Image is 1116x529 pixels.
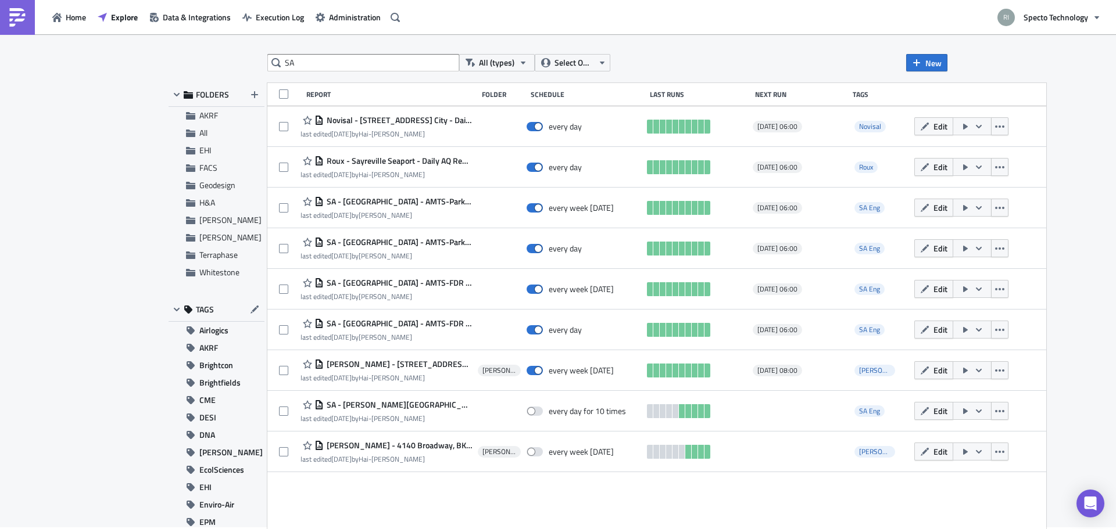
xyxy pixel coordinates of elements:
[859,243,880,254] span: SA Eng
[199,179,235,191] span: Geodesign
[199,109,218,121] span: AKRF
[169,409,264,426] button: DESI
[854,405,885,417] span: SA Eng
[854,283,885,295] span: SA Eng
[199,478,212,496] span: EHI
[914,361,953,379] button: Edit
[854,324,885,336] span: SA Eng
[301,414,472,423] div: last edited by Hai-[PERSON_NAME]
[324,400,472,410] span: SA - Livingston Bridge - AMTS-Track1-East-TL
[859,324,880,335] span: SA Eng
[329,11,381,23] span: Administration
[199,444,263,461] span: [PERSON_NAME]
[199,339,218,357] span: AKRF
[301,170,472,179] div: last edited by Hai-[PERSON_NAME]
[199,357,233,374] span: Brightcon
[169,322,264,339] button: Airlogics
[92,8,144,26] button: Explore
[757,366,797,375] span: [DATE] 08:00
[549,447,614,457] div: every week on Monday
[914,402,953,420] button: Edit
[854,243,885,254] span: SA Eng
[324,115,472,125] span: Novisal - 100 Water St Jersey City - Daily AQ Report
[199,374,241,391] span: Brightfields
[859,161,873,172] span: Roux
[990,5,1107,30] button: Specto Technology
[163,11,231,23] span: Data & Integrations
[650,90,749,99] div: Last Runs
[854,446,895,458] span: Saltus
[549,243,582,254] div: every day
[199,461,244,478] span: EcolSciences
[933,405,947,417] span: Edit
[757,285,797,294] span: [DATE] 06:00
[859,365,913,376] span: [PERSON_NAME]
[1076,490,1104,517] div: Open Intercom Messenger
[199,409,216,426] span: DESI
[549,284,614,294] div: every week on Monday
[324,359,472,369] span: Saltus - 503 Fulton St, BK - AMTS weekly report
[310,8,387,26] button: Administration
[331,413,352,424] time: 2025-03-24T02:03:07Z
[199,266,239,278] span: Whitestone
[331,372,352,383] time: 2025-09-19T20:27:57Z
[169,444,264,461] button: [PERSON_NAME]
[199,127,208,139] span: All
[169,339,264,357] button: AKRF
[199,144,211,156] span: EHI
[933,242,947,254] span: Edit
[914,321,953,339] button: Edit
[914,280,953,298] button: Edit
[859,202,880,213] span: SA Eng
[757,244,797,253] span: [DATE] 06:00
[301,292,472,301] div: last edited by [PERSON_NAME]
[914,199,953,217] button: Edit
[199,214,262,226] span: Pennino
[859,283,880,294] span: SA Eng
[1024,11,1088,23] span: Specto Technology
[169,391,264,409] button: CME
[144,8,237,26] button: Data & Integrations
[169,374,264,391] button: Brightfields
[199,322,228,339] span: Airlogics
[237,8,310,26] button: Execution Log
[482,90,524,99] div: Folder
[331,291,352,302] time: 2025-09-11T15:41:18Z
[755,90,847,99] div: Next Run
[914,239,953,257] button: Edit
[169,426,264,444] button: DNA
[859,446,913,457] span: [PERSON_NAME]
[301,129,472,138] div: last edited by Hai-[PERSON_NAME]
[555,56,593,69] span: Select Owner
[199,231,262,243] span: Saltus
[482,447,516,456] span: [PERSON_NAME]
[331,250,352,261] time: 2025-09-11T15:41:07Z
[199,426,215,444] span: DNA
[859,121,881,132] span: Novisal
[549,325,582,335] div: every day
[933,120,947,132] span: Edit
[66,11,86,23] span: Home
[933,445,947,458] span: Edit
[301,333,472,341] div: last edited by [PERSON_NAME]
[854,365,895,376] span: Saltus
[933,201,947,214] span: Edit
[933,283,947,295] span: Edit
[111,11,138,23] span: Explore
[199,249,238,261] span: Terraphase
[324,318,472,329] span: SA - Houston St. - AMTS-FDR MONITORING REPORT - daily
[324,196,472,207] span: SA - Houston St. - AMTS-Park MONITORING REPORT - weekly
[196,89,229,100] span: FOLDERS
[196,304,214,315] span: TAGS
[757,325,797,334] span: [DATE] 06:00
[482,366,516,375] span: [PERSON_NAME]
[199,391,216,409] span: CME
[301,211,472,219] div: last edited by [PERSON_NAME]
[324,440,472,451] span: Saltus - 4140 Broadway, BK - Sonitus SLM weekly report
[169,496,264,513] button: Enviro-Air
[331,332,352,343] time: 2025-09-11T15:41:32Z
